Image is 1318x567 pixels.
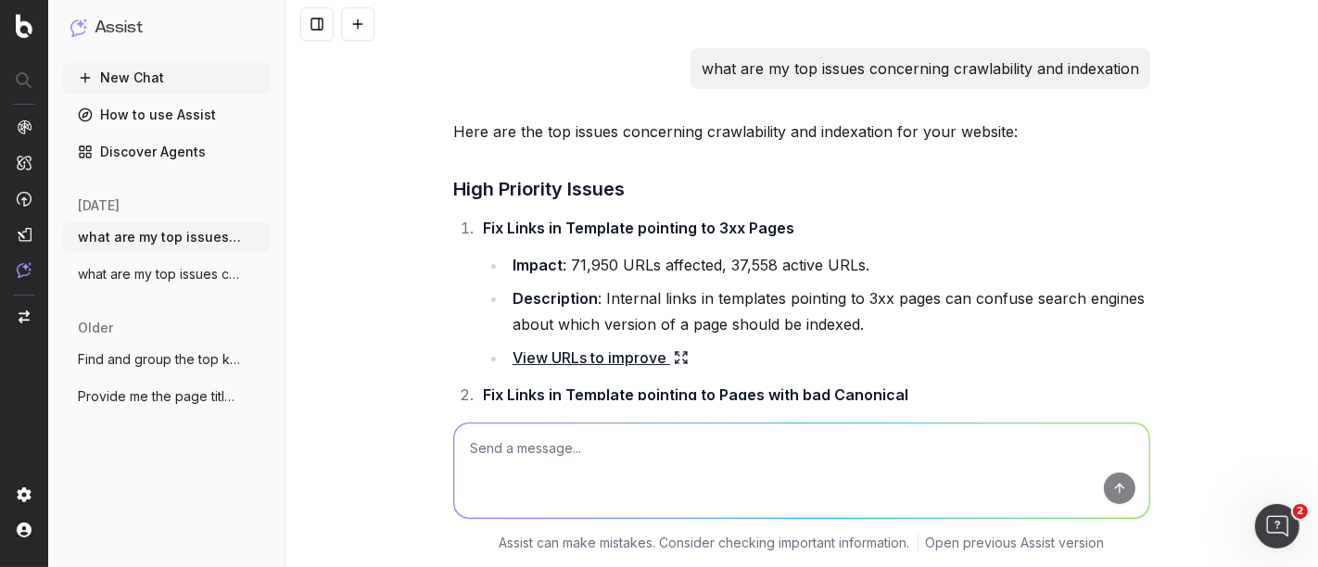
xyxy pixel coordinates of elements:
strong: Impact [513,256,563,274]
strong: Fix Links in Template pointing to 3xx Pages [483,219,794,237]
img: Botify logo [16,14,32,38]
strong: Description [513,289,598,308]
span: [DATE] [78,196,120,215]
button: what are my top issues concerning crawla [63,222,271,252]
button: New Chat [63,63,271,93]
img: Intelligence [17,155,32,170]
button: Assist [70,15,263,41]
button: what are my top issues concerning crawla [63,259,271,289]
span: what are my top issues concerning crawla [78,265,241,283]
span: older [78,319,113,337]
a: How to use Assist [63,100,271,130]
strong: Fix Links in Template pointing to Pages with bad Canonical [483,385,908,404]
h3: High Priority Issues [453,174,1150,204]
a: Discover Agents [63,137,271,167]
a: Open previous Assist version [926,534,1105,552]
iframe: Intercom live chat [1255,504,1299,548]
p: Assist can make mistakes. Consider checking important information. [500,534,910,552]
img: My account [17,523,32,537]
p: what are my top issues concerning crawlability and indexation [702,56,1139,82]
img: Analytics [17,120,32,134]
img: Setting [17,487,32,502]
button: Provide me the page title and a table of [63,382,271,411]
img: Studio [17,227,32,242]
span: Find and group the top keywords for seph [78,350,241,369]
span: what are my top issues concerning crawla [78,228,241,246]
span: 2 [1293,504,1308,519]
button: Find and group the top keywords for seph [63,345,271,374]
img: Switch project [19,310,30,323]
img: Activation [17,191,32,207]
img: Assist [70,19,87,36]
li: : Internal links in templates pointing to 3xx pages can confuse search engines about which versio... [507,285,1150,337]
h1: Assist [95,15,143,41]
a: View URLs to improve [513,345,689,371]
p: Here are the top issues concerning crawlability and indexation for your website: [453,119,1150,145]
img: Assist [17,262,32,278]
span: Provide me the page title and a table of [78,387,241,406]
li: : 71,950 URLs affected, 37,558 active URLs. [507,252,1150,278]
